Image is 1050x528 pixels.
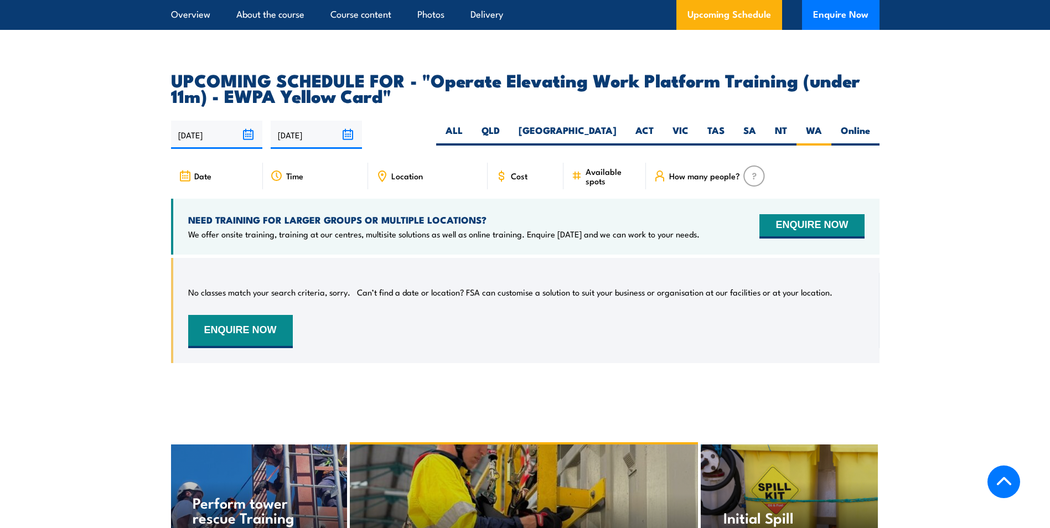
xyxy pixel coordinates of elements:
label: [GEOGRAPHIC_DATA] [509,124,626,146]
label: WA [796,124,831,146]
span: Location [391,171,423,180]
label: Online [831,124,880,146]
span: How many people? [669,171,740,180]
label: ALL [436,124,472,146]
p: Can’t find a date or location? FSA can customise a solution to suit your business or organisation... [357,287,832,298]
input: From date [171,121,262,149]
button: ENQUIRE NOW [759,214,864,239]
label: QLD [472,124,509,146]
p: No classes match your search criteria, sorry. [188,287,350,298]
label: VIC [663,124,698,146]
span: Cost [511,171,527,180]
label: SA [734,124,765,146]
span: Available spots [586,167,638,185]
label: ACT [626,124,663,146]
input: To date [271,121,362,149]
label: NT [765,124,796,146]
h2: UPCOMING SCHEDULE FOR - "Operate Elevating Work Platform Training (under 11m) - EWPA Yellow Card" [171,72,880,103]
span: Time [286,171,303,180]
p: We offer onsite training, training at our centres, multisite solutions as well as online training... [188,229,700,240]
label: TAS [698,124,734,146]
span: Date [194,171,211,180]
button: ENQUIRE NOW [188,315,293,348]
h4: NEED TRAINING FOR LARGER GROUPS OR MULTIPLE LOCATIONS? [188,214,700,226]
